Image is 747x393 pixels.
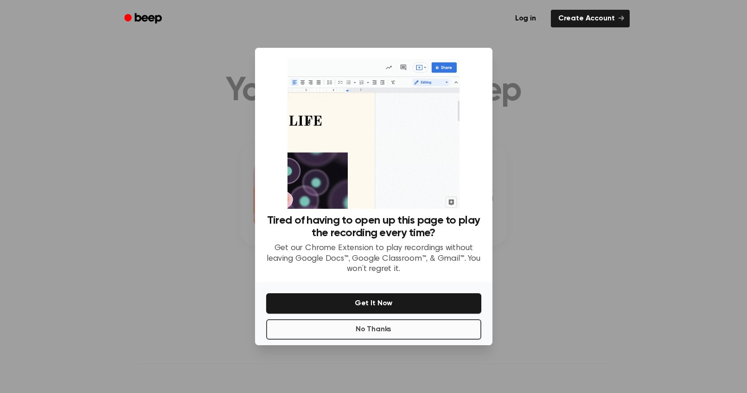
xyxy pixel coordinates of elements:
[287,59,460,209] img: Beep extension in action
[266,293,481,314] button: Get It Now
[506,8,545,29] a: Log in
[266,319,481,340] button: No Thanks
[266,243,481,275] p: Get our Chrome Extension to play recordings without leaving Google Docs™, Google Classroom™, & Gm...
[118,10,170,28] a: Beep
[266,214,481,239] h3: Tired of having to open up this page to play the recording every time?
[551,10,630,27] a: Create Account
